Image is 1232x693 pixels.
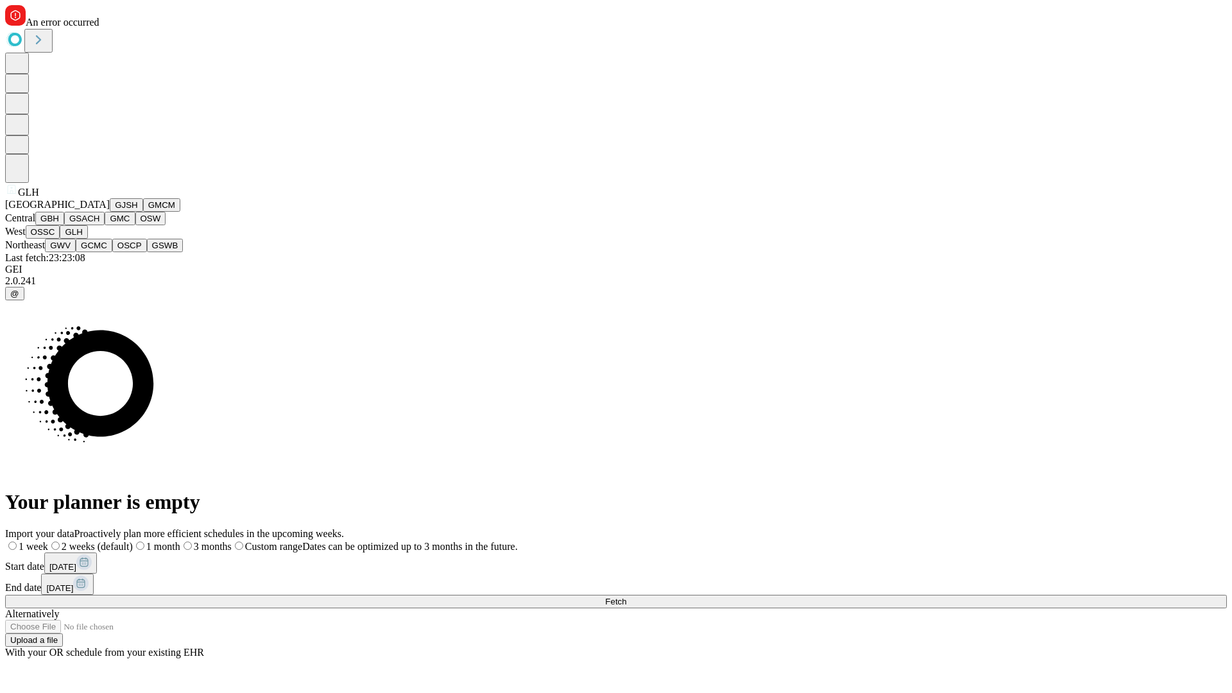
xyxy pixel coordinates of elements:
button: GMCM [143,198,180,212]
span: With your OR schedule from your existing EHR [5,647,204,658]
span: 1 week [19,541,48,552]
div: Start date [5,552,1227,574]
button: OSW [135,212,166,225]
span: Fetch [605,597,626,606]
span: 2 weeks (default) [62,541,133,552]
button: GJSH [110,198,143,212]
button: GWV [45,239,76,252]
h1: Your planner is empty [5,490,1227,514]
button: GSACH [64,212,105,225]
span: Import your data [5,528,74,539]
button: GMC [105,212,135,225]
button: Upload a file [5,633,63,647]
input: 2 weeks (default) [51,542,60,550]
button: Fetch [5,595,1227,608]
button: GSWB [147,239,184,252]
span: An error occurred [26,17,99,28]
span: 1 month [146,541,180,552]
span: [GEOGRAPHIC_DATA] [5,199,110,210]
button: [DATE] [44,552,97,574]
div: GEI [5,264,1227,275]
button: [DATE] [41,574,94,595]
button: GLH [60,225,87,239]
span: Northeast [5,239,45,250]
span: 3 months [194,541,232,552]
span: @ [10,289,19,298]
input: 3 months [184,542,192,550]
span: GLH [18,187,39,198]
span: Last fetch: 23:23:08 [5,252,85,263]
span: Custom range [245,541,302,552]
span: [DATE] [49,562,76,572]
input: Custom rangeDates can be optimized up to 3 months in the future. [235,542,243,550]
span: [DATE] [46,583,73,593]
button: GCMC [76,239,112,252]
span: Alternatively [5,608,59,619]
button: OSSC [26,225,60,239]
div: 2.0.241 [5,275,1227,287]
button: GBH [35,212,64,225]
button: @ [5,287,24,300]
div: End date [5,574,1227,595]
span: Dates can be optimized up to 3 months in the future. [302,541,517,552]
input: 1 month [136,542,144,550]
span: West [5,226,26,237]
input: 1 week [8,542,17,550]
span: Central [5,212,35,223]
span: Proactively plan more efficient schedules in the upcoming weeks. [74,528,344,539]
button: OSCP [112,239,147,252]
